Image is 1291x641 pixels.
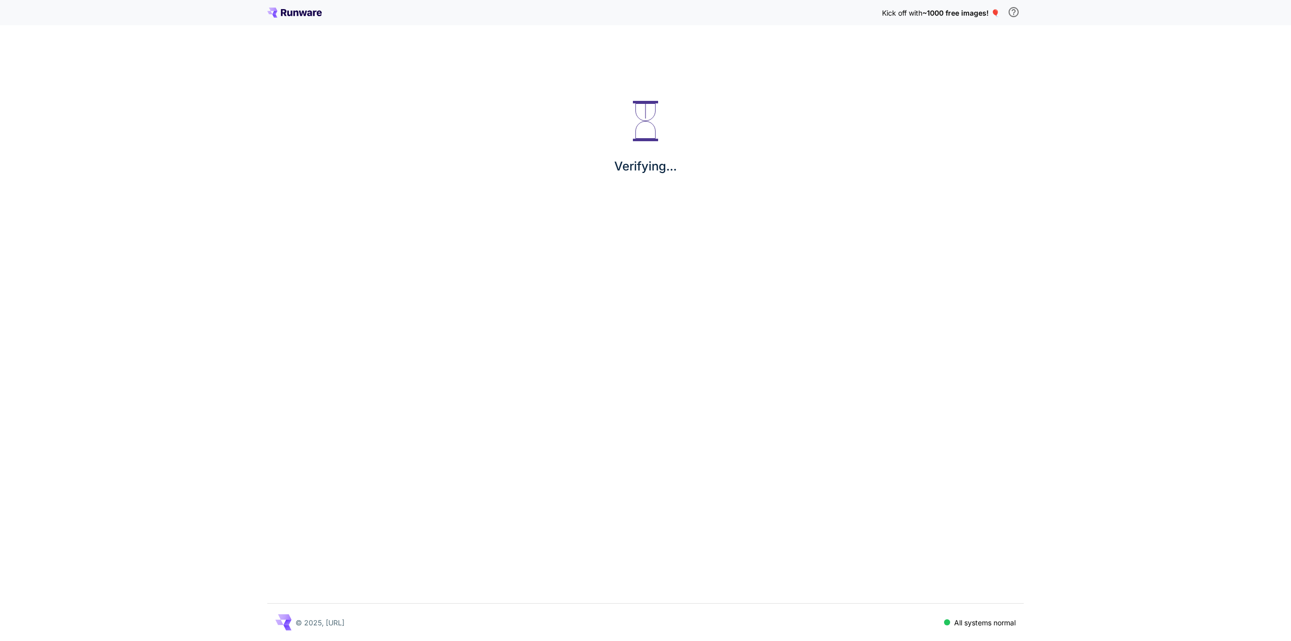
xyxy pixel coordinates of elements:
[922,9,1000,17] span: ~1000 free images! 🎈
[882,9,922,17] span: Kick off with
[1004,2,1024,22] button: In order to qualify for free credit, you need to sign up with a business email address and click ...
[296,617,344,628] p: © 2025, [URL]
[614,157,677,176] p: Verifying...
[954,617,1016,628] p: All systems normal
